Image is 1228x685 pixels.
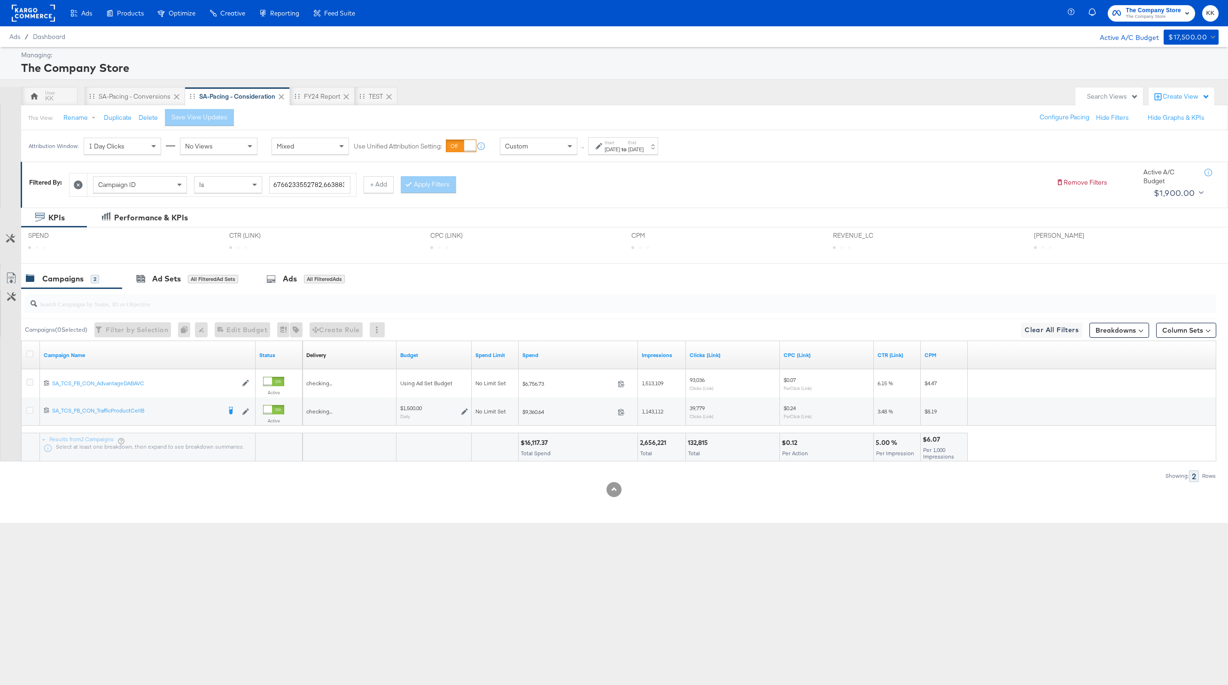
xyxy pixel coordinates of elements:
[304,92,340,101] div: FY24 Report
[99,92,171,101] div: SA-Pacing - Conversions
[782,438,800,447] div: $0.12
[876,450,914,457] span: Per Impression
[400,405,422,412] div: $1,500.00
[1202,473,1216,479] div: Rows
[522,408,614,415] span: $9,360.64
[1163,92,1210,101] div: Create View
[277,142,294,150] span: Mixed
[28,231,99,240] span: SPEND
[28,143,79,149] div: Attribution Window:
[642,380,663,387] span: 1,513,109
[304,275,345,283] div: All Filtered Ads
[1165,473,1189,479] div: Showing:
[263,389,284,396] label: Active
[1056,178,1107,187] button: Remove Filters
[9,33,20,40] span: Ads
[29,178,62,187] div: Filtered By:
[475,380,506,387] span: No Limit Set
[283,273,297,284] div: Ads
[263,418,284,424] label: Active
[1090,30,1159,44] div: Active A/C Budget
[354,142,442,151] label: Use Unified Attribution Setting:
[188,275,238,283] div: All Filtered Ad Sets
[1150,186,1205,201] button: $1,900.00
[925,380,937,387] span: $4.47
[690,413,714,419] sub: Clicks (Link)
[925,408,937,415] span: $8.19
[190,93,195,99] div: Drag to reorder tab
[306,351,326,359] div: Delivery
[923,446,954,460] span: Per 1,000 Impressions
[1096,113,1129,122] button: Hide Filters
[369,92,383,101] div: TEST
[784,413,812,419] sub: Per Click (Link)
[878,351,917,359] a: The number of clicks received on a link in your ad divided by the number of impressions.
[21,51,1216,60] div: Managing:
[876,438,900,447] div: 5.00 %
[98,180,136,189] span: Campaign ID
[642,408,663,415] span: 1,143,112
[91,275,99,283] div: 2
[25,326,87,334] div: Campaigns ( 0 Selected)
[521,450,551,457] span: Total Spend
[52,407,221,414] div: SA_TCS_FB_CON_TrafficProductCellB
[52,407,221,416] a: SA_TCS_FB_CON_TrafficProductCellB
[522,351,634,359] a: The total amount spent to date.
[784,385,812,391] sub: Per Click (Link)
[114,212,188,223] div: Performance & KPIs
[359,93,365,99] div: Drag to reorder tab
[1154,186,1195,200] div: $1,900.00
[57,109,106,126] button: Rename
[1021,323,1082,338] button: Clear All Filters
[220,9,245,17] span: Creative
[1089,323,1149,338] button: Breakdowns
[521,438,551,447] div: $16,117.37
[1202,5,1219,22] button: KK
[784,405,796,412] span: $0.24
[782,450,808,457] span: Per Action
[690,385,714,391] sub: Clicks (Link)
[104,113,132,122] button: Duplicate
[628,146,644,153] div: [DATE]
[631,231,702,240] span: CPM
[878,380,893,387] span: 6.15 %
[1025,324,1079,336] span: Clear All Filters
[20,33,33,40] span: /
[642,351,682,359] a: The number of times your ad was served. On mobile apps an ad is counted as served the first time ...
[364,176,394,193] button: + Add
[1156,323,1216,338] button: Column Sets
[400,380,468,387] div: Using Ad Set Budget
[628,140,644,146] label: End:
[199,92,275,101] div: SA-Pacing - Consideration
[1189,470,1199,482] div: 2
[690,376,705,383] span: 93,036
[152,273,181,284] div: Ad Sets
[21,60,1216,76] div: The Company Store
[185,142,213,150] span: No Views
[430,231,501,240] span: CPC (LINK)
[578,146,587,149] span: ↑
[690,405,705,412] span: 39,779
[605,140,620,146] label: Start:
[833,231,903,240] span: REVENUE_LC
[925,351,964,359] a: The average cost you've paid to have 1,000 impressions of your ad.
[33,33,65,40] a: Dashboard
[688,450,700,457] span: Total
[139,113,158,122] button: Delete
[1033,109,1096,126] button: Configure Pacing
[81,9,92,17] span: Ads
[1143,168,1195,185] div: Active A/C Budget
[295,93,300,99] div: Drag to reorder tab
[324,9,355,17] span: Feed Suite
[1126,13,1181,21] span: The Company Store
[878,408,893,415] span: 3.48 %
[269,176,350,194] input: Enter a search term
[690,351,776,359] a: The number of clicks on links appearing on your ad or Page that direct people to your sites off F...
[1126,6,1181,16] span: The Company Store
[475,408,506,415] span: No Limit Set
[44,351,252,359] a: Your campaign name.
[400,413,410,419] sub: Daily
[117,9,144,17] span: Products
[89,93,94,99] div: Drag to reorder tab
[37,291,1104,309] input: Search Campaigns by Name, ID or Objective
